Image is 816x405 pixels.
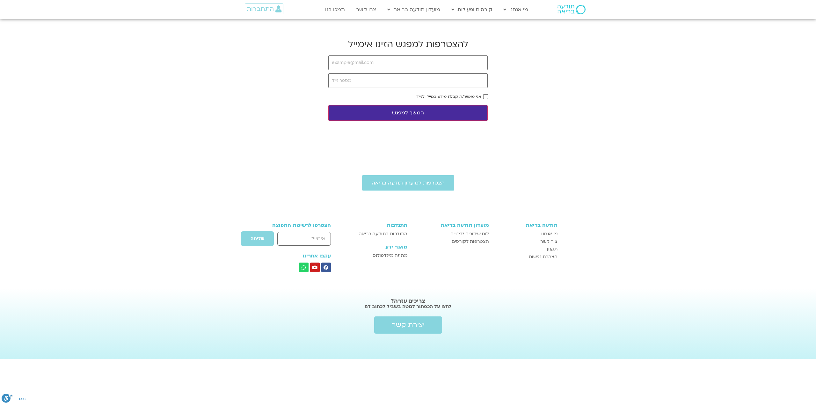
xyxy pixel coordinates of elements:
span: הצטרפות לקורסים [452,238,489,245]
button: המשך למפגש [328,105,488,121]
a: מי אנחנו [500,4,531,16]
button: שליחה [241,231,274,246]
h3: תודעה בריאה [495,222,558,228]
a: הצטרפות לקורסים [414,238,489,245]
a: תקנון [495,245,558,253]
form: טופס חדש [259,231,331,250]
a: לוח שידורים למנויים [414,230,489,238]
a: תמכו בנו [322,4,348,16]
a: התחברות [245,4,283,14]
span: לוח שידורים למנויים [450,230,489,238]
h3: עקבו אחרינו [259,253,331,259]
a: קורסים ופעילות [448,4,495,16]
h3: הצטרפו לרשימת התפוצה [259,222,331,228]
h3: התנדבות [348,222,407,228]
span: מה זה מיינדפולנס [373,252,407,259]
a: מועדון תודעה בריאה [384,4,443,16]
span: שליחה [251,236,264,241]
span: תקנון [547,245,557,253]
input: מספר נייד [328,73,488,88]
a: מי אנחנו [495,230,558,238]
span: יצירת קשר [392,321,425,329]
span: התחברות [247,5,274,12]
a: צרו קשר [353,4,379,16]
h3: מועדון תודעה בריאה [414,222,489,228]
img: תודעה בריאה [557,5,586,14]
a: מה זה מיינדפולנס [348,252,407,259]
h2: לחצו על הכפתור למטה בשביל לכתוב לנו [242,303,574,310]
span: הצהרת נגישות [529,253,557,261]
a: צור קשר [495,238,558,245]
a: הצהרת נגישות [495,253,558,261]
a: התנדבות בתודעה בריאה [348,230,407,238]
span: מי אנחנו [541,230,557,238]
label: אני מאשר/ת קבלת מידע במייל ולנייד [416,94,481,99]
span: התנדבות בתודעה בריאה [359,230,407,238]
h2: צריכים עזרה? [242,298,574,304]
span: צור קשר [540,238,557,245]
h2: להצטרפות למפגש הזינו אימייל [328,38,488,50]
h3: מאגר ידע [348,244,407,250]
input: example@mail.com [328,55,488,70]
input: אימייל [277,232,331,246]
a: הצטרפות למועדון תודעה בריאה [362,175,454,191]
a: יצירת קשר [374,316,442,334]
span: הצטרפות למועדון תודעה בריאה [372,180,445,186]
